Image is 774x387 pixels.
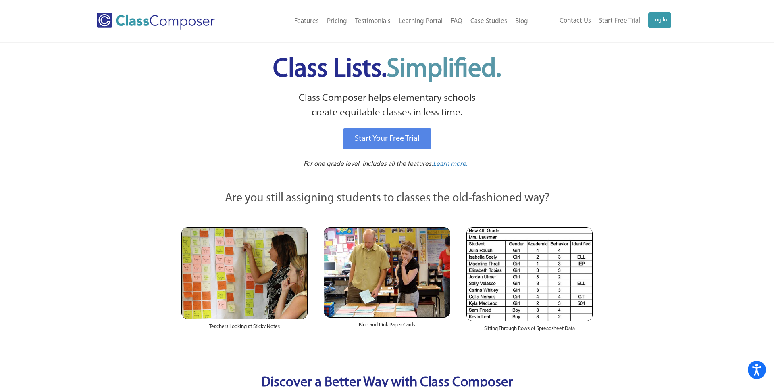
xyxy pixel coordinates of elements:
nav: Header Menu [532,12,671,30]
p: Class Composer helps elementary schools create equitable classes in less time. [180,91,594,121]
span: For one grade level. Includes all the features. [304,161,433,167]
a: Pricing [323,13,351,30]
span: Start Your Free Trial [355,135,420,143]
span: Learn more. [433,161,468,167]
span: Simplified. [387,56,501,83]
div: Teachers Looking at Sticky Notes [181,319,308,339]
a: Start Free Trial [595,12,644,30]
img: Class Composer [97,13,215,30]
div: Sifting Through Rows of Spreadsheet Data [466,321,593,341]
div: Blue and Pink Paper Cards [324,318,450,337]
img: Blue and Pink Paper Cards [324,227,450,317]
nav: Header Menu [248,13,532,30]
img: Spreadsheets [466,227,593,321]
a: Case Studies [466,13,511,30]
a: Learn more. [433,159,468,169]
a: Blog [511,13,532,30]
span: Class Lists. [273,56,501,83]
a: Testimonials [351,13,395,30]
a: Start Your Free Trial [343,128,431,149]
a: Features [290,13,323,30]
a: Learning Portal [395,13,447,30]
img: Teachers Looking at Sticky Notes [181,227,308,319]
a: FAQ [447,13,466,30]
a: Contact Us [556,12,595,30]
p: Are you still assigning students to classes the old-fashioned way? [181,190,593,207]
a: Log In [648,12,671,28]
